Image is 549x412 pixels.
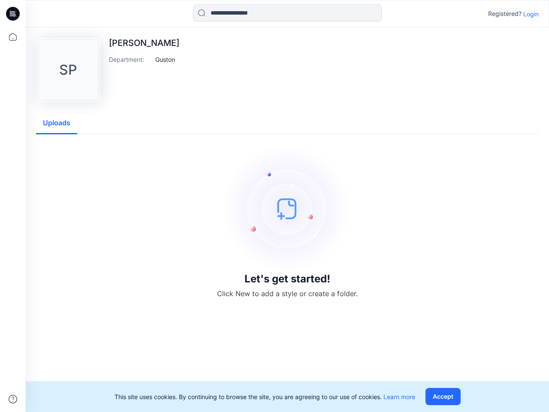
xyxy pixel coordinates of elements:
[109,55,152,64] p: Department :
[244,273,330,285] h3: Let's get started!
[425,388,461,405] button: Accept
[109,38,179,48] p: [PERSON_NAME]
[488,9,522,19] p: Registered?
[38,39,99,100] div: SP
[383,393,415,400] a: Learn more
[36,112,77,134] button: Uploads
[115,392,415,401] p: This site uses cookies. By continuing to browse the site, you are agreeing to our use of cookies.
[523,9,539,18] p: Login
[155,55,175,64] p: Guston
[223,144,352,273] img: empty-state-image.svg
[217,288,358,299] p: Click New to add a style or create a folder.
